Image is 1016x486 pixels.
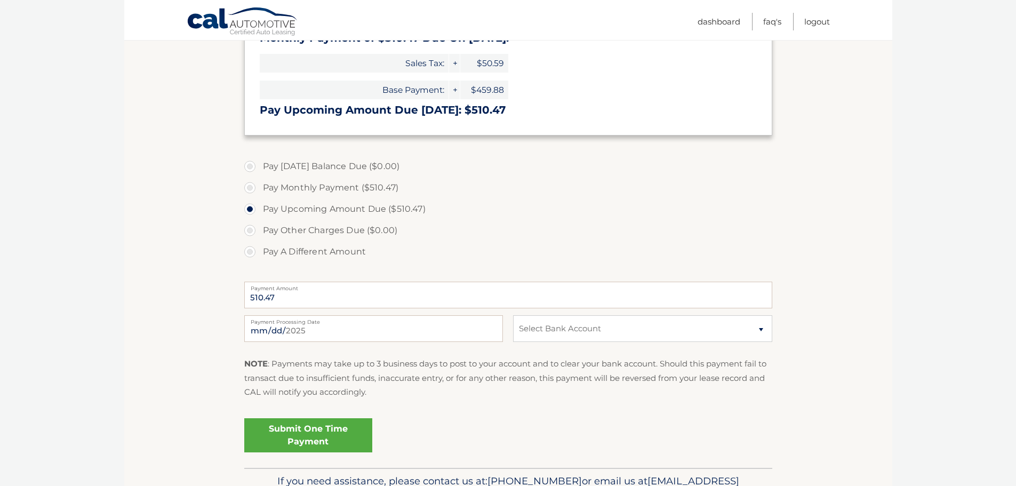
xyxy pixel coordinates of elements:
[698,13,740,30] a: Dashboard
[244,241,772,262] label: Pay A Different Amount
[187,7,299,38] a: Cal Automotive
[244,358,268,369] strong: NOTE
[804,13,830,30] a: Logout
[449,54,460,73] span: +
[244,282,772,290] label: Payment Amount
[244,220,772,241] label: Pay Other Charges Due ($0.00)
[244,177,772,198] label: Pay Monthly Payment ($510.47)
[460,54,508,73] span: $50.59
[244,357,772,399] p: : Payments may take up to 3 business days to post to your account and to clear your bank account....
[244,315,503,342] input: Payment Date
[244,282,772,308] input: Payment Amount
[244,315,503,324] label: Payment Processing Date
[260,54,449,73] span: Sales Tax:
[244,156,772,177] label: Pay [DATE] Balance Due ($0.00)
[763,13,781,30] a: FAQ's
[260,81,449,99] span: Base Payment:
[449,81,460,99] span: +
[244,198,772,220] label: Pay Upcoming Amount Due ($510.47)
[460,81,508,99] span: $459.88
[244,418,372,452] a: Submit One Time Payment
[260,103,757,117] h3: Pay Upcoming Amount Due [DATE]: $510.47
